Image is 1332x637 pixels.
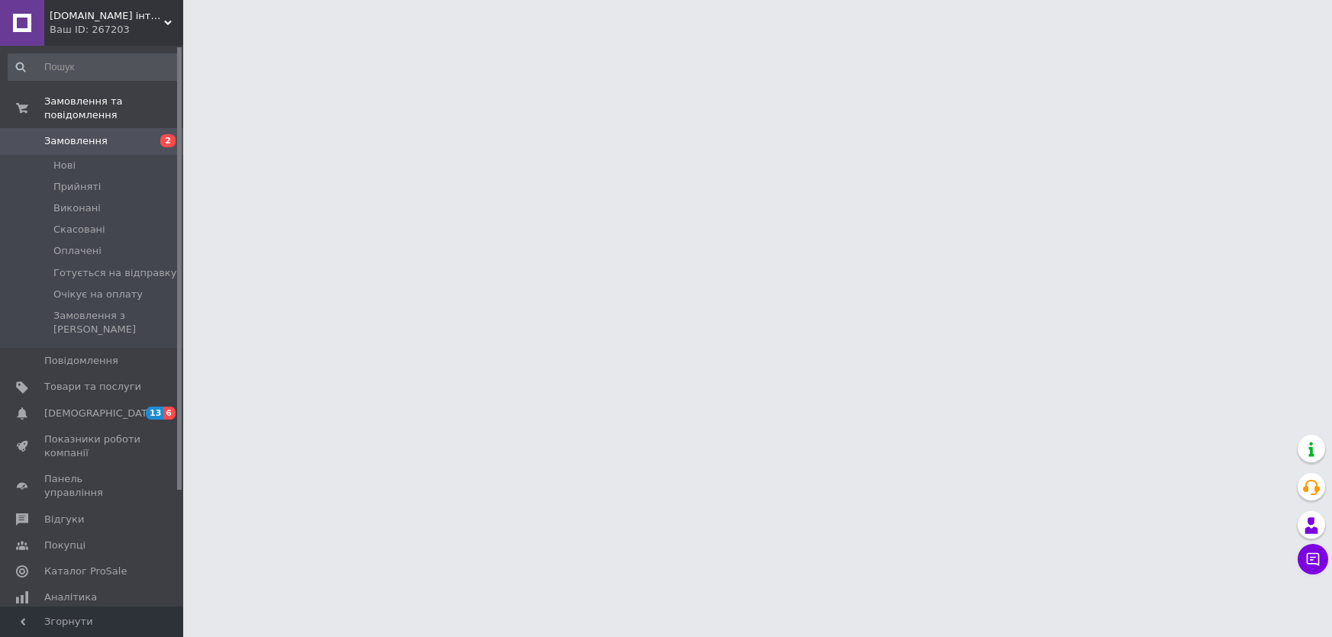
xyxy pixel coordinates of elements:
[50,9,164,23] span: Vvd.in.ua інтернет-магазин «Все до Дому»
[44,134,108,148] span: Замовлення
[44,407,157,420] span: [DEMOGRAPHIC_DATA]
[50,23,183,37] div: Ваш ID: 267203
[44,95,183,122] span: Замовлення та повідомлення
[53,223,105,236] span: Скасовані
[8,53,179,81] input: Пошук
[1298,544,1328,574] button: Чат з покупцем
[160,134,176,147] span: 2
[44,513,84,526] span: Відгуки
[53,201,101,215] span: Виконані
[53,180,101,194] span: Прийняті
[146,407,163,420] span: 13
[44,472,141,500] span: Панель управління
[44,539,85,552] span: Покупці
[44,565,127,578] span: Каталог ProSale
[53,244,102,258] span: Оплачені
[53,309,178,336] span: Замовлення з [PERSON_NAME]
[163,407,176,420] span: 6
[44,354,118,368] span: Повідомлення
[53,288,143,301] span: Очікує на оплату
[44,433,141,460] span: Показники роботи компанії
[44,380,141,394] span: Товари та послуги
[53,266,176,280] span: Готується на відправку
[44,590,97,604] span: Аналітика
[53,159,76,172] span: Нові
